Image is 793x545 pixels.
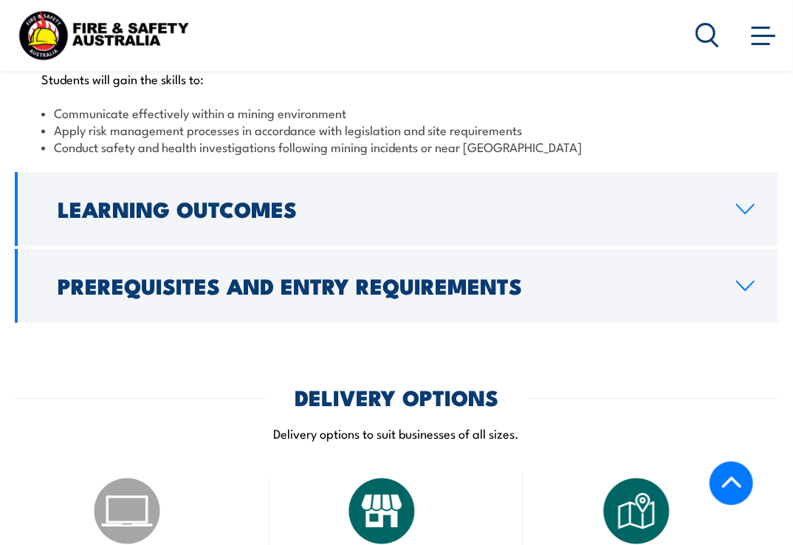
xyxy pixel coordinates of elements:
[15,249,778,323] a: Prerequisites and Entry Requirements
[295,387,498,406] h2: DELIVERY OPTIONS
[41,71,752,86] p: Students will gain the skills to:
[41,138,752,155] li: Conduct safety and health investigations following mining incidents or near [GEOGRAPHIC_DATA]
[41,121,752,138] li: Apply risk management processes in accordance with legislation and site requirements
[15,172,778,246] a: Learning Outcomes
[58,275,713,295] h2: Prerequisites and Entry Requirements
[58,199,713,218] h2: Learning Outcomes
[15,425,778,442] p: Delivery options to suit businesses of all sizes.
[41,104,752,121] li: Communicate effectively within a mining environment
